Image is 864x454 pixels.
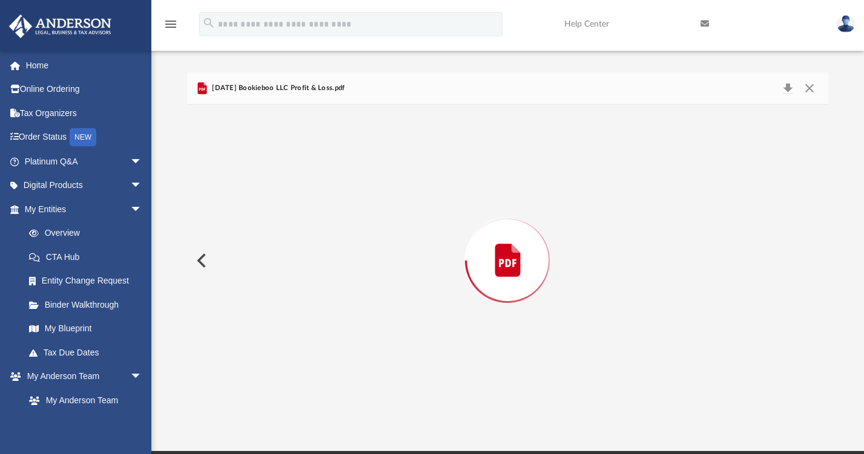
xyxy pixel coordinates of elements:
[187,73,828,417] div: Preview
[17,269,160,293] a: Entity Change Request
[8,149,160,173] a: Platinum Q&Aarrow_drop_down
[8,365,154,389] a: My Anderson Teamarrow_drop_down
[130,149,154,174] span: arrow_drop_down
[799,80,820,97] button: Close
[17,221,160,245] a: Overview
[8,101,160,125] a: Tax Organizers
[163,23,178,31] a: menu
[837,15,855,33] img: User Pic
[70,128,96,146] div: NEW
[187,244,214,277] button: Previous File
[8,197,160,221] a: My Entitiesarrow_drop_down
[8,77,160,102] a: Online Ordering
[17,388,148,412] a: My Anderson Team
[17,245,160,269] a: CTA Hub
[130,365,154,389] span: arrow_drop_down
[777,80,799,97] button: Download
[209,83,345,94] span: [DATE] Bookieboo LLC Profit & Loss.pdf
[163,17,178,31] i: menu
[130,197,154,222] span: arrow_drop_down
[8,53,160,77] a: Home
[8,173,160,198] a: Digital Productsarrow_drop_down
[17,293,160,317] a: Binder Walkthrough
[5,15,115,38] img: Anderson Advisors Platinum Portal
[17,340,160,365] a: Tax Due Dates
[8,125,160,150] a: Order StatusNEW
[17,412,154,436] a: Anderson System
[17,317,154,341] a: My Blueprint
[202,16,216,30] i: search
[130,173,154,198] span: arrow_drop_down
